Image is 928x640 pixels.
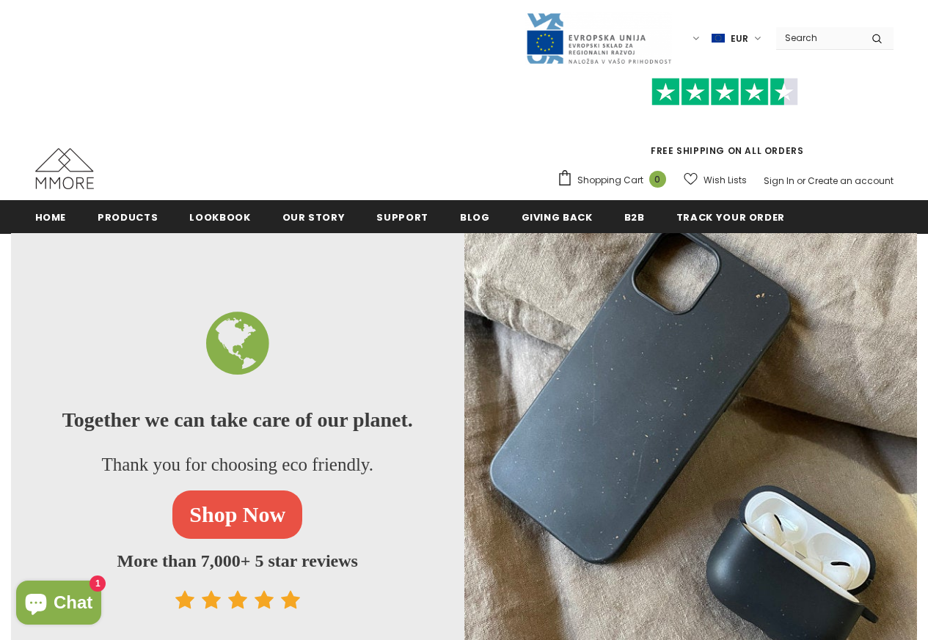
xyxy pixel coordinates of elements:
[676,200,785,233] a: Track your order
[189,502,285,526] span: Shop Now
[557,84,894,157] span: FREE SHIPPING ON ALL ORDERS
[376,210,428,224] span: support
[460,200,490,233] a: Blog
[62,408,413,431] span: Together we can take care of our planet.
[557,106,894,144] iframe: Customer reviews powered by Trustpilot
[649,171,666,188] span: 0
[35,148,94,189] img: MMORE Cases
[189,210,250,224] span: Lookbook
[704,173,747,188] span: Wish Lists
[98,200,158,233] a: Products
[282,210,346,224] span: Our Story
[624,210,645,224] span: B2B
[764,174,794,187] a: Sign In
[26,553,450,568] span: More than 7,000+ 5 star reviews
[676,210,785,224] span: Track your order
[525,12,672,65] img: Javni Razpis
[525,32,672,44] a: Javni Razpis
[12,581,106,628] inbox-online-store-chat: Shopify online store chat
[189,200,250,233] a: Lookbook
[577,173,643,188] span: Shopping Cart
[522,200,593,233] a: Giving back
[376,200,428,233] a: support
[557,169,673,191] a: Shopping Cart 0
[797,174,805,187] span: or
[98,210,158,224] span: Products
[172,490,302,539] a: Shop Now
[522,210,593,224] span: Giving back
[684,167,747,193] a: Wish Lists
[776,27,861,48] input: Search Site
[282,200,346,233] a: Our Story
[808,174,894,187] a: Create an account
[460,210,490,224] span: Blog
[731,32,748,46] span: EUR
[102,455,374,474] span: Thank you for choosing eco friendly.
[651,78,798,106] img: Trust Pilot Stars
[624,200,645,233] a: B2B
[35,210,67,224] span: Home
[35,200,67,233] a: Home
